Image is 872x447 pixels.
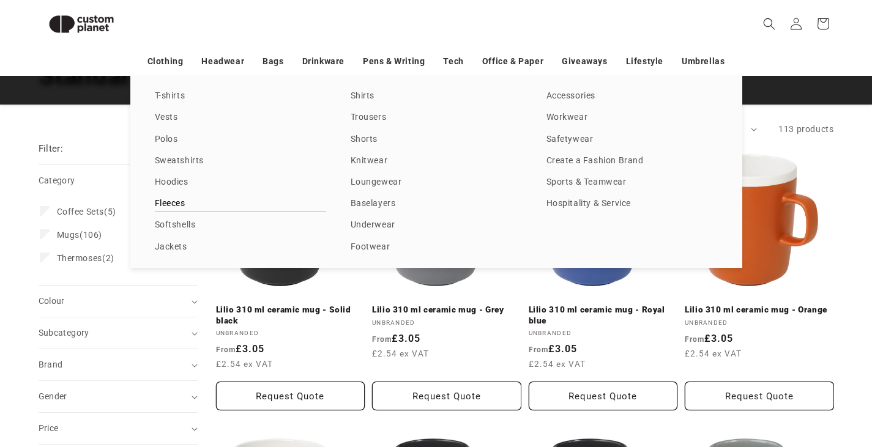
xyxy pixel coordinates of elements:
summary: Brand (0 selected) [39,349,198,380]
span: Price [39,423,59,433]
a: Bags [263,51,283,72]
a: Accessories [546,88,718,105]
a: T-shirts [155,88,326,105]
a: Softshells [155,217,326,234]
iframe: Chat Widget [668,315,872,447]
a: Hospitality & Service [546,196,718,212]
summary: Subcategory (0 selected) [39,317,198,349]
a: Hoodies [155,174,326,191]
button: Request Quote [216,382,365,410]
span: Gender [39,391,67,401]
summary: Colour (0 selected) [39,286,198,317]
a: Tech [443,51,463,72]
a: Office & Paper [482,51,543,72]
a: Sports & Teamwear [546,174,718,191]
a: Vests [155,109,326,126]
a: Knitwear [351,153,522,169]
a: Trousers [351,109,522,126]
a: Footwear [351,239,522,256]
summary: Gender (0 selected) [39,381,198,412]
a: Lilio 310 ml ceramic mug - Solid black [216,305,365,326]
span: Colour [39,296,65,306]
summary: Price [39,413,198,444]
a: Umbrellas [682,51,725,72]
a: Giveaways [562,51,607,72]
a: Lilio 310 ml ceramic mug - Royal blue [529,305,678,326]
a: Lifestyle [626,51,663,72]
a: Lilio 310 ml ceramic mug - Grey [372,305,521,316]
a: Underwear [351,217,522,234]
img: Custom Planet [39,5,124,43]
a: Sweatshirts [155,153,326,169]
summary: Search [756,10,783,37]
a: Lilio 310 ml ceramic mug - Orange [685,305,834,316]
a: Workwear [546,109,718,126]
a: Shorts [351,131,522,148]
a: Jackets [155,239,326,256]
a: Baselayers [351,196,522,212]
a: Polos [155,131,326,148]
a: Create a Fashion Brand [546,153,718,169]
span: Brand [39,360,63,369]
button: Request Quote [529,382,678,410]
a: Fleeces [155,196,326,212]
a: Drinkware [302,51,345,72]
a: Headwear [201,51,244,72]
a: Shirts [351,88,522,105]
span: Subcategory [39,328,89,338]
a: Clothing [147,51,184,72]
a: Pens & Writing [363,51,425,72]
a: Loungewear [351,174,522,191]
a: Safetywear [546,131,718,148]
button: Request Quote [372,382,521,410]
